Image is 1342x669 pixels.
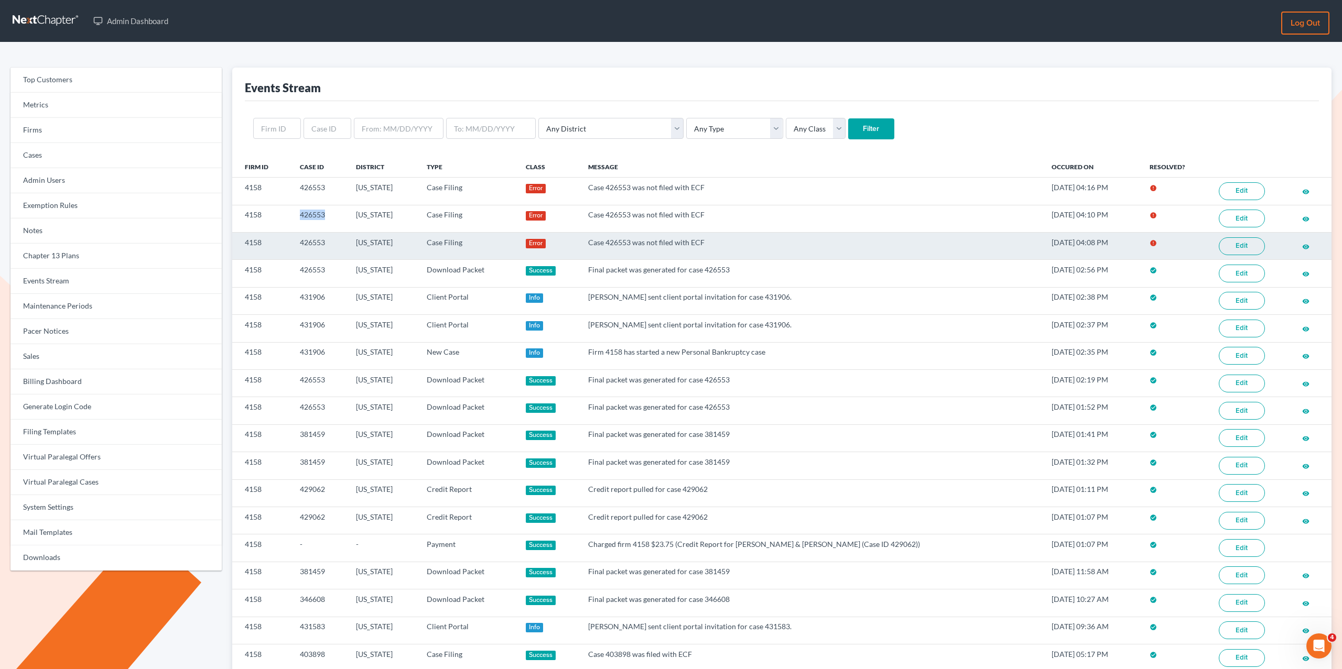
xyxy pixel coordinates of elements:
[10,269,222,294] a: Events Stream
[348,589,419,617] td: [US_STATE]
[304,118,351,139] input: Case ID
[418,156,517,177] th: Type
[580,369,1043,397] td: Final packet was generated for case 426553
[1219,484,1265,502] a: Edit
[1043,287,1141,314] td: [DATE] 02:38 PM
[526,458,556,468] div: Success
[1302,379,1309,388] a: visibility
[418,315,517,342] td: Client Portal
[1302,518,1309,525] i: visibility
[1043,178,1141,205] td: [DATE] 04:16 PM
[291,369,347,397] td: 426553
[348,369,419,397] td: [US_STATE]
[526,348,544,358] div: Info
[10,369,222,394] a: Billing Dashboard
[245,80,321,95] div: Events Stream
[1302,270,1309,278] i: visibility
[1219,429,1265,447] a: Edit
[291,315,347,342] td: 431906
[418,205,517,232] td: Case Filing
[10,68,222,93] a: Top Customers
[1043,232,1141,259] td: [DATE] 04:08 PM
[1302,655,1309,662] i: visibility
[1302,653,1309,662] a: visibility
[1328,633,1336,642] span: 4
[232,178,291,205] td: 4158
[1150,514,1157,521] i: check_circle
[580,507,1043,534] td: Credit report pulled for case 429062
[291,342,347,369] td: 431906
[1150,404,1157,411] i: check_circle
[1219,210,1265,227] a: Edit
[580,156,1043,177] th: Message
[348,507,419,534] td: [US_STATE]
[291,260,347,287] td: 426553
[526,184,546,193] div: Error
[1043,342,1141,369] td: [DATE] 02:35 PM
[232,315,291,342] td: 4158
[580,452,1043,479] td: Final packet was generated for case 381459
[291,205,347,232] td: 426553
[10,118,222,143] a: Firms
[348,397,419,424] td: [US_STATE]
[1302,325,1309,333] i: visibility
[1302,461,1309,470] a: visibility
[88,12,174,30] a: Admin Dashboard
[348,205,419,232] td: [US_STATE]
[1302,463,1309,470] i: visibility
[1302,516,1309,525] a: visibility
[1219,320,1265,337] a: Edit
[291,397,347,424] td: 426553
[232,589,291,617] td: 4158
[580,260,1043,287] td: Final packet was generated for case 426553
[232,260,291,287] td: 4158
[418,178,517,205] td: Case Filing
[348,479,419,507] td: [US_STATE]
[1141,156,1210,177] th: Resolved?
[1043,315,1141,342] td: [DATE] 02:37 PM
[1281,12,1329,35] a: Log out
[1150,184,1157,192] i: error
[580,617,1043,644] td: [PERSON_NAME] sent client portal invitation for case 431583.
[232,156,291,177] th: Firm ID
[446,118,536,139] input: To: MM/DD/YYYY
[253,118,301,139] input: Firm ID
[1219,649,1265,667] a: Edit
[10,218,222,244] a: Notes
[348,156,419,177] th: District
[348,178,419,205] td: [US_STATE]
[418,232,517,259] td: Case Filing
[10,294,222,319] a: Maintenance Periods
[580,315,1043,342] td: [PERSON_NAME] sent client portal invitation for case 431906.
[10,168,222,193] a: Admin Users
[1219,621,1265,639] a: Edit
[526,431,556,440] div: Success
[232,205,291,232] td: 4158
[418,452,517,479] td: Download Packet
[526,541,556,550] div: Success
[1043,156,1141,177] th: Occured On
[526,596,556,605] div: Success
[418,260,517,287] td: Download Packet
[291,507,347,534] td: 429062
[291,178,347,205] td: 426553
[1150,459,1157,466] i: check_circle
[1302,406,1309,415] a: visibility
[1150,322,1157,329] i: check_circle
[1302,626,1309,634] a: visibility
[1043,260,1141,287] td: [DATE] 02:56 PM
[517,156,580,177] th: Class
[10,545,222,571] a: Downloads
[1219,375,1265,392] a: Edit
[1150,486,1157,493] i: check_circle
[10,344,222,369] a: Sales
[291,617,347,644] td: 431583
[354,118,443,139] input: From: MM/DD/YYYY
[348,534,419,562] td: -
[1219,182,1265,200] a: Edit
[1043,452,1141,479] td: [DATE] 01:32 PM
[10,495,222,520] a: System Settings
[1150,541,1157,549] i: check_circle
[1150,651,1157,659] i: check_circle
[1302,488,1309,497] a: visibility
